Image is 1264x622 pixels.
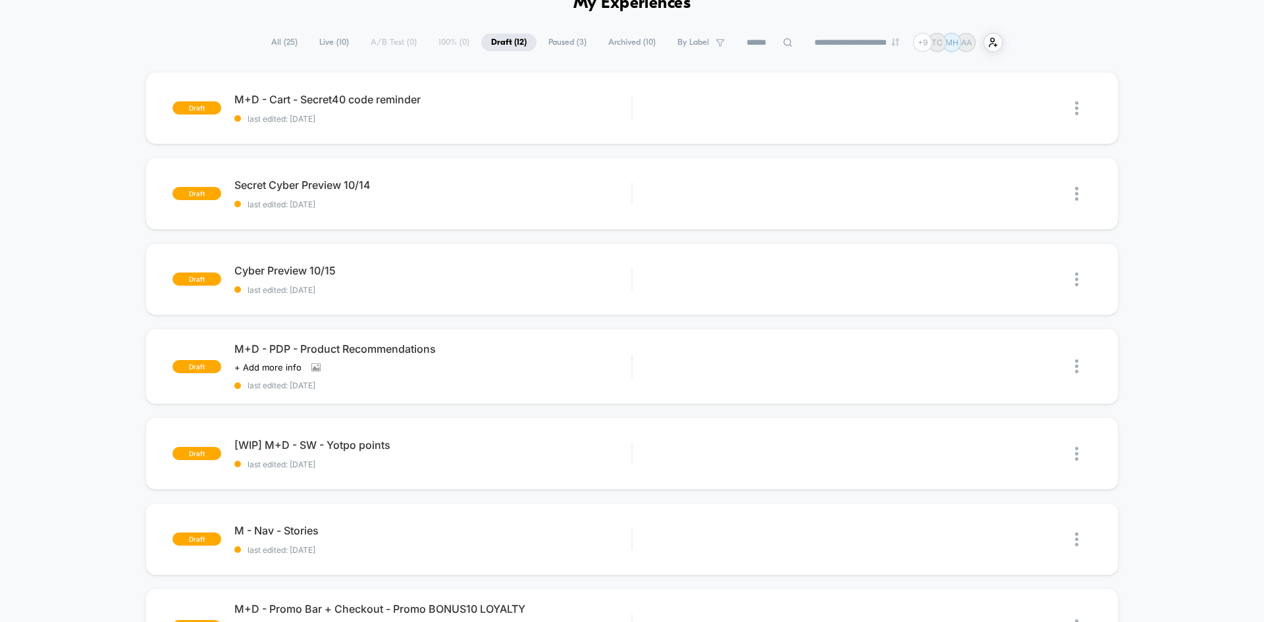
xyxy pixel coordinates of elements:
span: last edited: [DATE] [234,114,631,124]
span: All ( 25 ) [261,34,307,51]
span: Draft ( 12 ) [481,34,537,51]
span: Paused ( 3 ) [539,34,596,51]
span: last edited: [DATE] [234,199,631,209]
span: draft [172,187,221,200]
span: last edited: [DATE] [234,545,631,555]
p: AA [961,38,972,47]
img: close [1075,272,1078,286]
span: draft [172,272,221,286]
img: close [1075,447,1078,461]
span: M - Nav - Stories [234,524,631,537]
img: end [891,38,899,46]
span: Secret Cyber Preview 10/14 [234,178,631,192]
p: TC [932,38,943,47]
img: close [1075,532,1078,546]
span: draft [172,360,221,373]
img: close [1075,359,1078,373]
span: By Label [677,38,709,47]
span: draft [172,101,221,115]
img: close [1075,101,1078,115]
span: last edited: [DATE] [234,380,631,390]
span: last edited: [DATE] [234,459,631,469]
span: M+D - Promo Bar + Checkout - Promo BONUS10 LOYALTY [234,602,631,615]
span: draft [172,532,221,546]
span: Live ( 10 ) [309,34,359,51]
span: M+D - PDP - Product Recommendations [234,342,631,355]
span: M+D - Cart - Secret40 code reminder [234,93,631,106]
span: Cyber Preview 10/15 [234,264,631,277]
span: + Add more info [234,362,302,373]
span: Archived ( 10 ) [598,34,666,51]
div: + 9 [913,33,932,52]
span: draft [172,447,221,460]
p: MH [945,38,959,47]
img: close [1075,187,1078,201]
span: [WIP] M+D - SW - Yotpo points [234,438,631,452]
span: last edited: [DATE] [234,285,631,295]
